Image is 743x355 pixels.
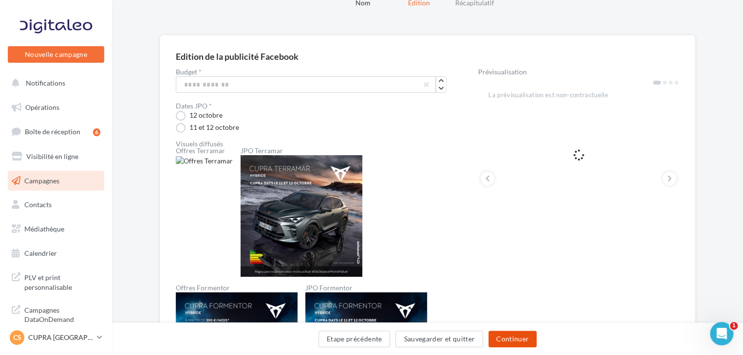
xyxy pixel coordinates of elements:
p: CUPRA [GEOGRAPHIC_DATA][PERSON_NAME] [28,333,93,342]
a: Boîte de réception6 [6,121,106,142]
div: Visuels diffusés [176,141,446,147]
span: CS [13,333,21,342]
a: Calendrier [6,243,106,264]
button: Notifications [6,73,102,93]
label: Offres Formentor [176,284,297,291]
button: Continuer [488,331,537,347]
a: CS CUPRA [GEOGRAPHIC_DATA][PERSON_NAME] [8,328,104,347]
a: Campagnes DataOnDemand [6,300,106,328]
button: Sauvegarder et quitter [395,331,483,347]
span: Calendrier [24,249,57,257]
a: Contacts [6,195,106,215]
a: PLV et print personnalisable [6,267,106,296]
label: Dates JPO * [176,103,212,109]
div: Edition de la publicité Facebook [176,52,298,61]
a: Opérations [6,97,106,118]
span: Opérations [25,103,59,111]
button: Etape précédente [318,331,390,347]
label: Budget * [176,69,446,75]
iframe: Intercom live chat [710,322,733,345]
label: 12 octobre [176,111,223,121]
label: JPO Terramar [241,147,362,154]
span: Médiathèque [24,225,64,233]
label: 11 et 12 octobre [176,123,239,133]
span: Visibilité en ligne [26,152,78,160]
a: Visibilité en ligne [6,146,106,167]
span: Campagnes DataOnDemand [24,303,100,324]
label: Offres Terramar [176,147,233,154]
a: Médiathèque [6,219,106,239]
img: Offres Terramar [176,156,233,166]
div: 6 [93,128,100,136]
span: PLV et print personnalisable [24,271,100,292]
span: Boîte de réception [25,127,80,136]
span: Notifications [26,79,65,87]
span: 1 [730,322,738,330]
label: JPO Formentor [305,284,427,291]
span: Campagnes [24,176,59,184]
img: JPO Terramar [241,155,362,277]
button: Nouvelle campagne [8,46,104,63]
div: Prévisualisation [478,69,679,75]
span: Contacts [24,200,52,209]
a: Campagnes [6,171,106,191]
